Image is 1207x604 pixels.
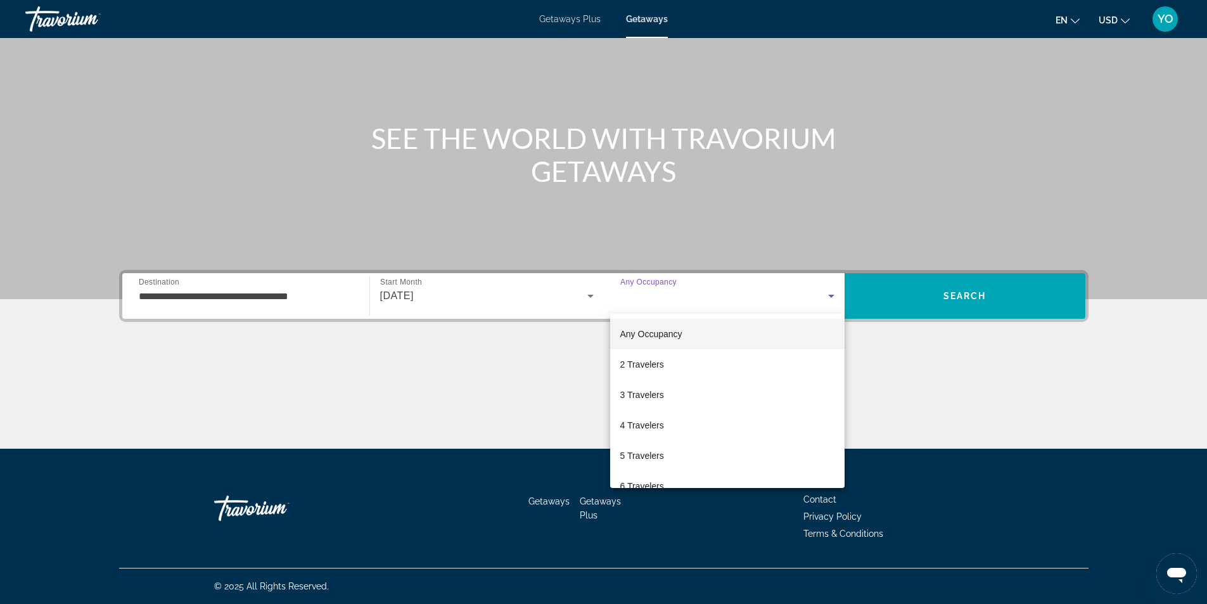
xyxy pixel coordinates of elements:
[620,448,664,463] span: 5 Travelers
[620,357,664,372] span: 2 Travelers
[1156,553,1197,594] iframe: Button to launch messaging window
[620,387,664,402] span: 3 Travelers
[620,329,682,339] span: Any Occupancy
[620,418,664,433] span: 4 Travelers
[620,479,664,494] span: 6 Travelers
